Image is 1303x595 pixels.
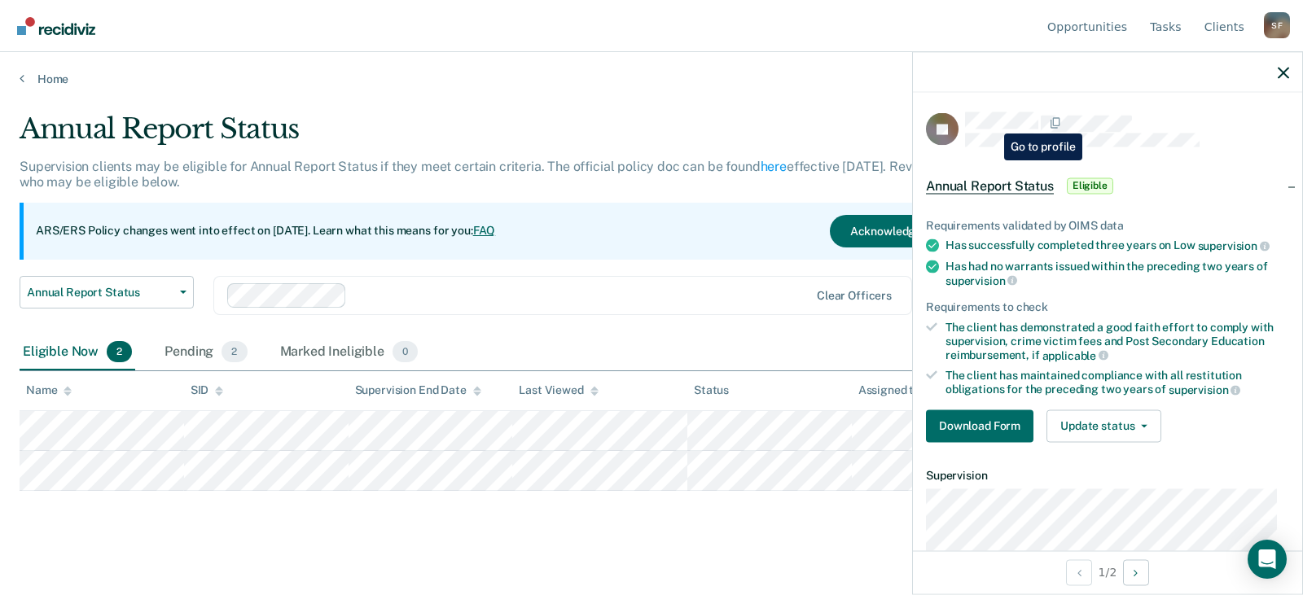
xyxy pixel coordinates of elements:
[926,409,1033,442] button: Download Form
[1046,409,1161,442] button: Update status
[913,550,1302,593] div: 1 / 2
[17,17,95,35] img: Recidiviz
[945,369,1289,396] div: The client has maintained compliance with all restitution obligations for the preceding two years of
[945,238,1289,253] div: Has successfully completed three years on Low
[1264,12,1290,38] div: S F
[694,383,729,397] div: Status
[107,341,132,362] span: 2
[1066,559,1092,585] button: Previous Opportunity
[1123,559,1149,585] button: Next Opportunity
[1248,540,1287,579] div: Open Intercom Messenger
[926,177,1054,194] span: Annual Report Status
[926,218,1289,232] div: Requirements validated by OIMS data
[20,72,1283,86] a: Home
[1067,177,1113,194] span: Eligible
[945,321,1289,362] div: The client has demonstrated a good faith effort to comply with supervision, crime victim fees and...
[473,224,496,237] a: FAQ
[161,335,250,370] div: Pending
[27,286,173,300] span: Annual Report Status
[817,289,892,303] div: Clear officers
[858,383,935,397] div: Assigned to
[519,383,598,397] div: Last Viewed
[1169,383,1240,396] span: supervision
[926,300,1289,314] div: Requirements to check
[1198,239,1270,252] span: supervision
[926,468,1289,482] dt: Supervision
[945,273,1017,287] span: supervision
[926,409,1040,442] a: Navigate to form link
[830,215,985,247] button: Acknowledge & Close
[393,341,418,362] span: 0
[761,159,787,174] a: here
[355,383,481,397] div: Supervision End Date
[222,341,247,362] span: 2
[277,335,422,370] div: Marked Ineligible
[945,259,1289,287] div: Has had no warrants issued within the preceding two years of
[1042,348,1108,361] span: applicable
[191,383,224,397] div: SID
[36,223,495,239] p: ARS/ERS Policy changes went into effect on [DATE]. Learn what this means for you:
[20,112,997,159] div: Annual Report Status
[20,159,975,190] p: Supervision clients may be eligible for Annual Report Status if they meet certain criteria. The o...
[913,160,1302,212] div: Annual Report StatusEligible
[1264,12,1290,38] button: Profile dropdown button
[26,383,72,397] div: Name
[20,335,135,370] div: Eligible Now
